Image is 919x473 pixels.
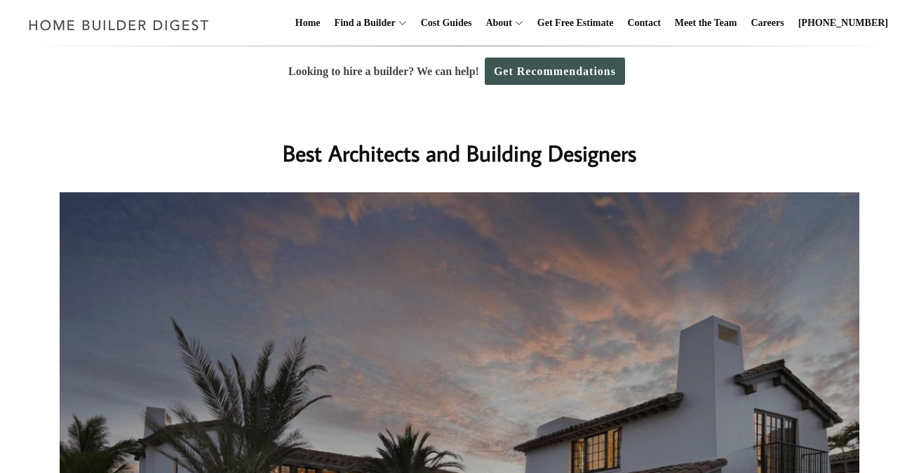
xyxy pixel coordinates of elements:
h1: Best Architects and Building Designers [180,136,739,170]
a: [PHONE_NUMBER] [793,1,894,46]
a: Cost Guides [415,1,478,46]
a: Get Free Estimate [532,1,619,46]
img: Home Builder Digest [22,11,215,39]
a: About [480,1,511,46]
a: Contact [622,1,666,46]
a: Home [290,1,326,46]
a: Find a Builder [329,1,396,46]
a: Get Recommendations [485,58,625,85]
a: Careers [746,1,790,46]
a: Meet the Team [669,1,743,46]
